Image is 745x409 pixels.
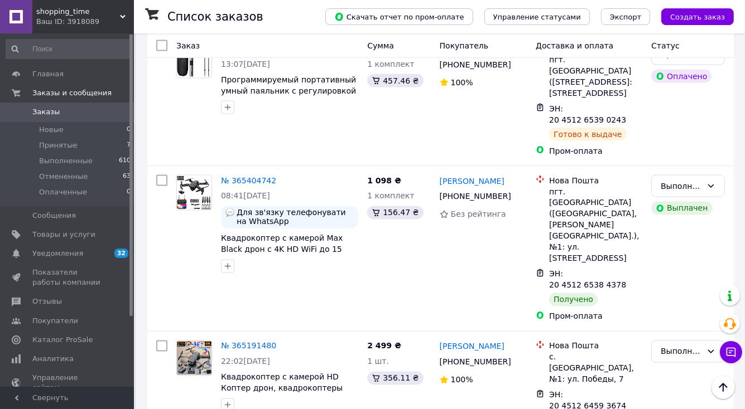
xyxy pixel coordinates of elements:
div: Выполнен [661,345,702,358]
img: Фото товару [177,342,212,376]
span: 0 [127,125,131,135]
button: Экспорт [601,8,650,25]
span: Для зв'язку телефонувати на WhatsApp [237,208,354,226]
span: Каталог ProSale [32,335,93,345]
span: Управление сайтом [32,373,103,393]
span: Без рейтинга [451,210,506,219]
div: Пром-оплата [549,311,642,322]
input: Поиск [6,39,132,59]
a: Квадрокоптер с камерой Max Black дрон с 4K HD WiFi до 15 минут полета, радиоуправляемые дроны [221,234,343,276]
div: Нова Пошта [549,175,642,186]
span: 100% [451,376,473,384]
a: Создать заказ [650,12,734,21]
div: Выполнен [661,180,702,192]
div: 156.47 ₴ [367,206,423,220]
a: Программируемый портативный умный паяльник с регулировкой температуры смарт паяльники моментально... [221,75,356,118]
span: Отмененные [39,172,88,182]
img: :speech_balloon: [225,208,234,217]
span: 22:02[DATE] [221,357,270,366]
button: Управление статусами [484,8,590,25]
div: Выплачен [651,202,712,215]
span: 1 098 ₴ [367,176,401,185]
span: Сообщения [32,211,76,221]
span: Заказы и сообщения [32,88,112,98]
span: 63 [123,172,131,182]
span: Управление статусами [493,13,581,21]
span: ЭН: 20 4512 6538 4378 [549,270,626,290]
span: Главная [32,69,64,79]
span: 08:41[DATE] [221,192,270,201]
div: Оплачено [651,70,712,83]
img: Фото товару [177,176,212,210]
div: Готово к выдаче [549,128,626,141]
div: Ваш ID: 3918089 [36,17,134,27]
button: Создать заказ [661,8,734,25]
span: 2 499 ₴ [367,342,401,350]
button: Наверх [712,376,735,399]
span: 0 [127,187,131,197]
div: [PHONE_NUMBER] [438,189,513,204]
span: 7 [127,140,131,150]
span: 100% [451,78,473,87]
a: Фото товару [176,175,212,211]
a: № 365191480 [221,342,276,350]
img: Фото товару [177,44,212,77]
a: Фото товару [176,340,212,376]
span: Сумма [367,41,394,50]
a: Фото товару [176,43,212,79]
span: Доставка и оплата [536,41,613,50]
span: Принятые [39,140,78,150]
span: Уведомления [32,249,83,259]
span: Выполненные [39,156,93,166]
h1: Список заказов [167,10,263,23]
div: Получено [549,293,598,306]
div: с. [GEOGRAPHIC_DATA], №1: ул. Победы, 7 [549,352,642,385]
span: ЭН: 20 4512 6539 0243 [549,104,626,124]
div: Нова Пошта [549,340,642,352]
a: [PERSON_NAME] [440,341,504,352]
span: Товары и услуги [32,230,95,240]
span: 32 [114,249,128,258]
button: Чат с покупателем [720,341,742,363]
span: Создать заказ [670,13,725,21]
span: 13:07[DATE] [221,60,270,69]
button: Скачать отчет по пром-оплате [325,8,473,25]
a: [PERSON_NAME] [440,176,504,187]
span: Отзывы [32,296,62,306]
div: 356.11 ₴ [367,372,423,385]
span: Скачать отчет по пром-оплате [334,12,464,22]
span: 610 [119,156,131,166]
span: Статус [651,41,680,50]
span: Аналитика [32,354,74,364]
div: пгт. [GEOGRAPHIC_DATA] ([STREET_ADDRESS]: [STREET_ADDRESS] [549,54,642,99]
span: Заказы [32,107,60,117]
span: Заказ [176,41,200,50]
span: shopping_time [36,7,120,17]
span: Новые [39,125,64,135]
a: № 365404742 [221,176,276,185]
div: пгт. [GEOGRAPHIC_DATA] ([GEOGRAPHIC_DATA], [PERSON_NAME][GEOGRAPHIC_DATA].), №1: ул. [STREET_ADDR... [549,186,642,264]
div: 457.46 ₴ [367,74,423,87]
span: 1 комплект [367,192,414,201]
span: Экспорт [610,13,641,21]
div: [PHONE_NUMBER] [438,57,513,72]
div: Пром-оплата [549,145,642,157]
span: Оплаченные [39,187,87,197]
span: Покупатель [440,41,489,50]
span: 1 шт. [367,357,389,366]
span: Показатели работы компании [32,267,103,288]
span: Покупатели [32,316,78,326]
div: [PHONE_NUMBER] [438,354,513,370]
span: 1 комплект [367,60,414,69]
